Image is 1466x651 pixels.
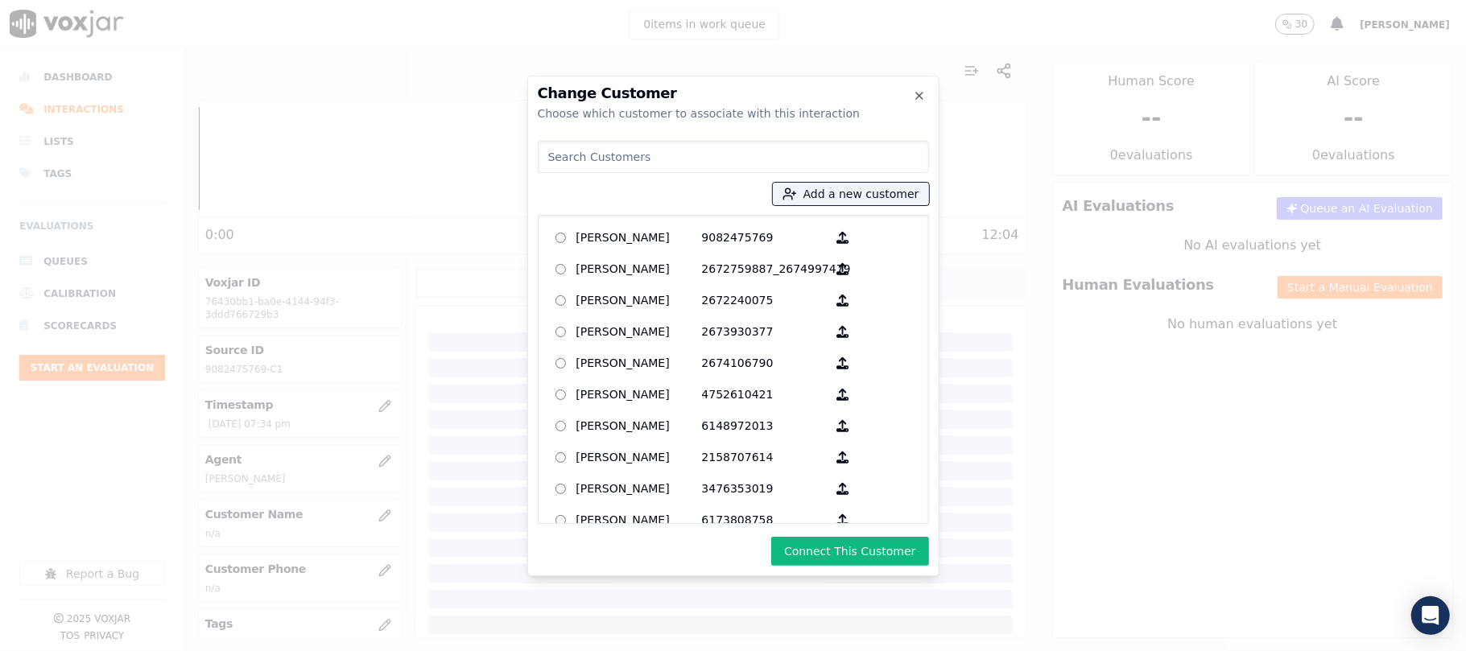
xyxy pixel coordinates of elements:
[555,327,566,337] input: [PERSON_NAME] 2673930377
[828,382,859,407] button: [PERSON_NAME] 4752610421
[1411,596,1450,635] div: Open Intercom Messenger
[828,319,859,344] button: [PERSON_NAME] 2673930377
[555,264,566,274] input: [PERSON_NAME] 2672759887_2674997479
[576,257,702,282] p: [PERSON_NAME]
[828,476,859,501] button: [PERSON_NAME] 3476353019
[576,382,702,407] p: [PERSON_NAME]
[828,445,859,470] button: [PERSON_NAME] 2158707614
[702,476,828,501] p: 3476353019
[555,358,566,369] input: [PERSON_NAME] 2674106790
[538,86,929,101] h2: Change Customer
[555,515,566,525] input: [PERSON_NAME] 6173808758
[702,351,828,376] p: 2674106790
[555,484,566,494] input: [PERSON_NAME] 3476353019
[538,141,929,173] input: Search Customers
[555,389,566,400] input: [PERSON_NAME] 4752610421
[702,288,828,313] p: 2672240075
[576,288,702,313] p: [PERSON_NAME]
[555,295,566,306] input: [PERSON_NAME] 2672240075
[576,319,702,344] p: [PERSON_NAME]
[828,257,859,282] button: [PERSON_NAME] 2672759887_2674997479
[702,445,828,470] p: 2158707614
[702,257,828,282] p: 2672759887_2674997479
[773,183,929,205] button: Add a new customer
[702,319,828,344] p: 2673930377
[555,421,566,431] input: [PERSON_NAME] 6148972013
[702,414,828,439] p: 6148972013
[555,452,566,463] input: [PERSON_NAME] 2158707614
[702,225,828,250] p: 9082475769
[828,225,859,250] button: [PERSON_NAME] 9082475769
[555,233,566,243] input: [PERSON_NAME] 9082475769
[828,288,859,313] button: [PERSON_NAME] 2672240075
[576,351,702,376] p: [PERSON_NAME]
[576,225,702,250] p: [PERSON_NAME]
[538,105,929,122] div: Choose which customer to associate with this interaction
[771,537,928,566] button: Connect This Customer
[702,508,828,533] p: 6173808758
[576,414,702,439] p: [PERSON_NAME]
[828,351,859,376] button: [PERSON_NAME] 2674106790
[702,382,828,407] p: 4752610421
[576,445,702,470] p: [PERSON_NAME]
[576,476,702,501] p: [PERSON_NAME]
[828,414,859,439] button: [PERSON_NAME] 6148972013
[828,508,859,533] button: [PERSON_NAME] 6173808758
[576,508,702,533] p: [PERSON_NAME]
